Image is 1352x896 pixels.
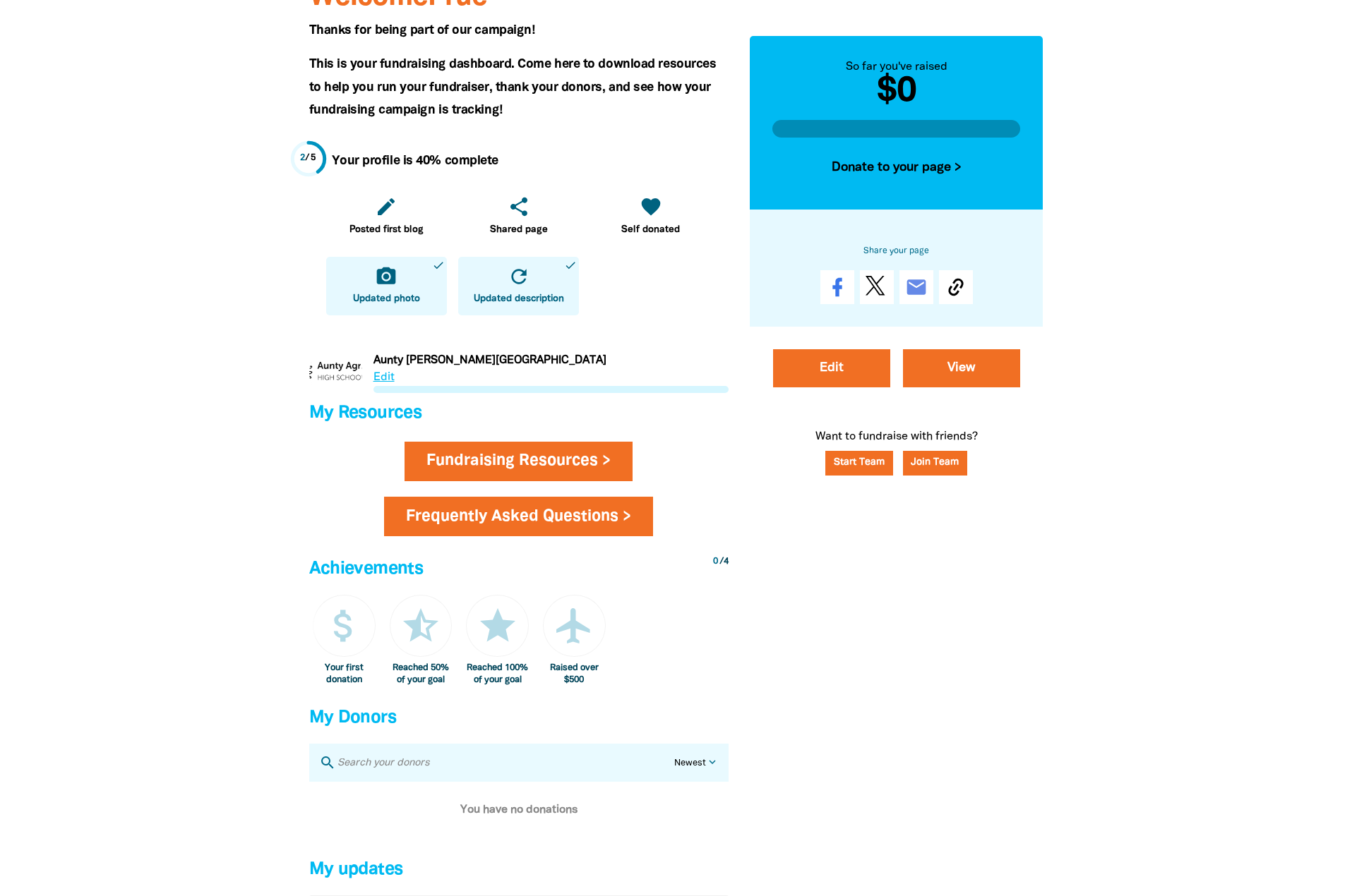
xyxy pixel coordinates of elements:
a: Edit [773,349,890,387]
a: Fundraising Resources > [405,442,633,481]
div: Paginated content [309,346,729,399]
h6: Share your page [772,243,1021,259]
i: airplanemode_active [553,605,595,647]
i: favorite [640,195,662,218]
h4: Achievements [309,555,729,583]
span: My updates [309,861,403,878]
i: search [319,754,336,771]
button: Join Team [903,451,968,476]
span: My Donors [309,710,396,726]
a: View [903,349,1020,387]
a: refreshUpdated descriptiondone [458,257,579,315]
a: shareShared page [458,187,579,246]
a: Post [860,270,894,304]
a: editPosted first blog [326,187,447,246]
div: / 4 [713,555,729,569]
a: Frequently Asked Questions > [384,497,653,536]
i: refresh [508,265,530,288]
i: done [432,259,445,272]
div: Raised over $500 [543,662,606,686]
h2: $0 [772,75,1021,109]
div: Your first donation [313,662,376,686]
span: Posted first blog [349,223,424,237]
a: camera_altUpdated photodone [326,257,447,315]
input: Search your donors [336,753,674,772]
div: Paginated content [309,782,729,838]
i: attach_money [323,605,365,647]
span: 0 [713,557,718,566]
span: Shared page [490,223,548,237]
strong: Your profile is 40% complete [332,155,498,167]
a: Share [820,270,854,304]
div: You have no donations [309,782,729,838]
i: star [477,605,519,647]
i: camera_alt [375,265,397,288]
div: So far you've raised [772,59,1021,75]
div: Reached 100% of your goal [466,662,529,686]
i: edit [375,195,397,218]
a: email [899,270,933,304]
span: Thanks for being part of our campaign! [309,25,535,36]
button: Copy Link [939,270,973,304]
div: / 5 [300,152,316,165]
p: Want to fundraise with friends? [750,428,1043,497]
i: email [905,276,928,298]
span: Updated photo [353,292,420,306]
span: Updated description [474,292,564,306]
span: This is your fundraising dashboard. Come here to download resources to help you run your fundrais... [309,59,717,116]
i: star_half [400,605,442,647]
i: share [508,195,530,218]
span: 2 [300,154,306,162]
a: favoriteSelf donated [590,187,711,246]
span: Self donated [621,223,680,237]
a: Start Team [825,451,893,476]
span: My Resources [309,405,422,421]
div: Reached 50% of your goal [390,662,453,686]
button: Donate to your page > [772,149,1021,187]
i: done [564,259,577,272]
